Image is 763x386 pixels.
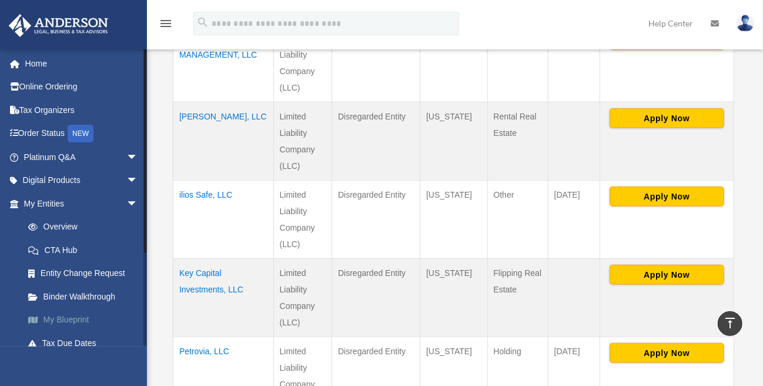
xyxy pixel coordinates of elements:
[737,15,754,32] img: User Pic
[16,331,156,355] a: Tax Due Dates
[718,311,742,336] a: vertical_align_top
[5,14,112,37] img: Anderson Advisors Platinum Portal
[159,16,173,31] i: menu
[16,238,156,262] a: CTA Hub
[16,308,156,332] a: My Blueprint
[548,180,600,258] td: [DATE]
[16,262,156,285] a: Entity Change Request
[420,102,487,180] td: [US_STATE]
[610,108,724,128] button: Apply Now
[487,180,548,258] td: Other
[420,258,487,337] td: [US_STATE]
[126,169,150,193] span: arrow_drop_down
[126,192,150,216] span: arrow_drop_down
[332,24,420,102] td: S - Corporation
[126,145,150,169] span: arrow_drop_down
[8,98,156,122] a: Tax Organizers
[8,122,156,146] a: Order StatusNEW
[332,258,420,337] td: Disregarded Entity
[173,180,274,258] td: ilios Safe, LLC
[16,215,150,239] a: Overview
[173,258,274,337] td: Key Capital Investments, LLC
[8,169,156,192] a: Digital Productsarrow_drop_down
[173,24,274,102] td: BLUE ALLIED MANAGEMENT, LLC
[273,24,332,102] td: Limited Liability Company (LLC)
[610,265,724,285] button: Apply Now
[420,180,487,258] td: [US_STATE]
[16,285,156,308] a: Binder Walkthrough
[196,16,209,29] i: search
[8,52,156,75] a: Home
[487,258,548,337] td: Flipping Real Estate
[420,24,487,102] td: [US_STATE]
[273,102,332,180] td: Limited Liability Company (LLC)
[723,316,737,330] i: vertical_align_top
[332,180,420,258] td: Disregarded Entity
[159,21,173,31] a: menu
[8,145,156,169] a: Platinum Q&Aarrow_drop_down
[8,192,156,215] a: My Entitiesarrow_drop_down
[273,258,332,337] td: Limited Liability Company (LLC)
[487,102,548,180] td: Rental Real Estate
[610,187,724,207] button: Apply Now
[610,343,724,363] button: Apply Now
[273,180,332,258] td: Limited Liability Company (LLC)
[68,125,93,142] div: NEW
[173,102,274,180] td: [PERSON_NAME], LLC
[548,24,600,102] td: [DATE]
[8,75,156,99] a: Online Ordering
[332,102,420,180] td: Disregarded Entity
[487,24,548,102] td: Management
